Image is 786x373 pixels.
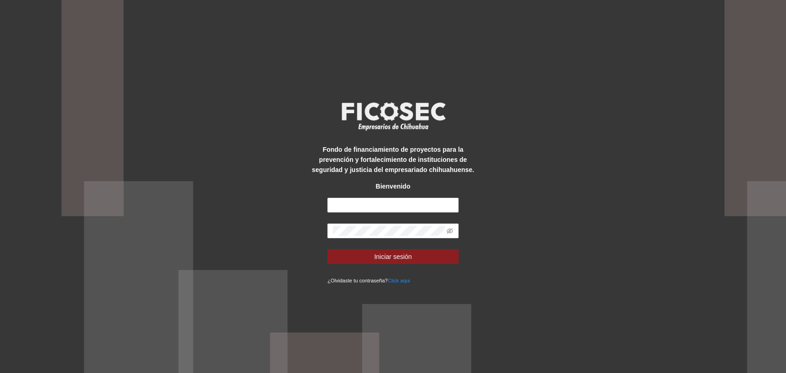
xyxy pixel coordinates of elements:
[312,146,474,173] strong: Fondo de financiamiento de proyectos para la prevención y fortalecimiento de instituciones de seg...
[388,278,410,283] a: Click aqui
[447,228,453,234] span: eye-invisible
[327,249,459,264] button: Iniciar sesión
[336,99,451,133] img: logo
[374,252,412,262] span: Iniciar sesión
[327,278,410,283] small: ¿Olvidaste tu contraseña?
[376,183,410,190] strong: Bienvenido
